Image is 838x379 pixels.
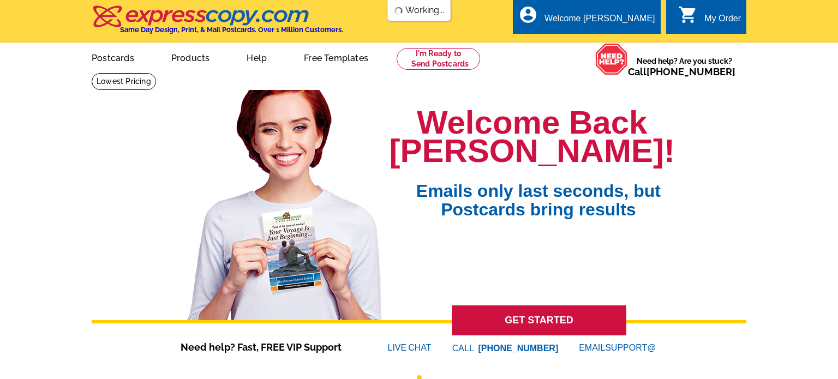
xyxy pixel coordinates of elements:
a: LIVECHAT [388,343,432,352]
img: help [595,43,628,75]
a: GET STARTED [452,305,626,335]
div: My Order [704,14,741,29]
font: LIVE [388,341,409,354]
img: welcome-back-logged-in.png [181,81,390,320]
span: Need help? Fast, FREE VIP Support [181,340,355,354]
div: Welcome [PERSON_NAME] [544,14,655,29]
font: SUPPORT@ [605,341,657,354]
a: Products [154,44,228,70]
a: shopping_cart My Order [678,12,741,26]
span: Need help? Are you stuck? [628,56,741,77]
i: shopping_cart [678,5,698,25]
a: [PHONE_NUMBER] [647,66,735,77]
span: Call [628,66,735,77]
a: Help [229,44,284,70]
h1: Welcome Back [PERSON_NAME]! [390,109,675,165]
a: Free Templates [286,44,386,70]
i: account_circle [518,5,538,25]
a: Postcards [74,44,152,70]
span: Emails only last seconds, but Postcards bring results [402,165,675,219]
h4: Same Day Design, Print, & Mail Postcards. Over 1 Million Customers. [120,26,343,34]
img: loading... [394,7,403,15]
a: Same Day Design, Print, & Mail Postcards. Over 1 Million Customers. [92,13,343,34]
